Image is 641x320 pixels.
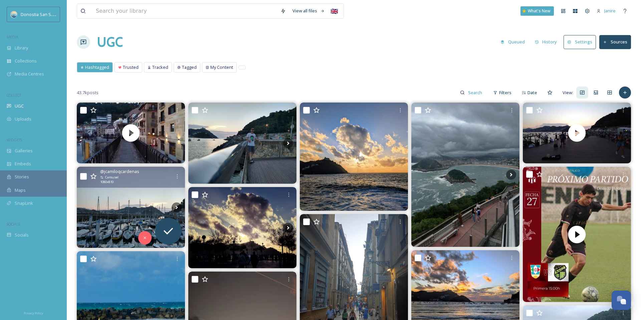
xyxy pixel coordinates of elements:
span: WIDGETS [7,137,22,142]
input: Search [465,86,486,99]
a: UGC [97,32,123,52]
span: View: [563,90,573,96]
button: Sources [599,35,631,49]
button: Settings [564,35,596,49]
span: Privacy Policy [24,311,43,315]
span: COLLECT [7,93,21,98]
span: MEDIA [7,34,18,39]
span: Janire [604,8,616,14]
a: Privacy Policy [24,309,43,317]
span: 43.7k posts [77,90,98,96]
span: UGC [15,103,24,109]
img: thumbnail [523,167,631,302]
span: Collections [15,58,37,64]
span: @ jcamiloqcardenas [100,168,139,175]
span: Embeds [15,161,31,167]
span: Date [527,90,537,96]
img: • i m p o s i b l e • { Sólo lo que no se ha podido dejar de querer, ni aun queriendo, nos perten... [188,187,296,268]
a: Queued [497,35,531,48]
button: Open Chat [612,291,631,310]
img: #igerrak #donostia #kontxakobadia #paseospordonostia [300,103,408,211]
button: History [531,35,561,48]
img: Donostia/San Sebastián 🇪🇦🌍 . . . #TBT #Septiembre #2023 #Vacaciones #Verano #TiempoEnFamilia #Don... [77,167,185,248]
span: Socials [15,232,29,238]
a: History [531,35,564,48]
a: Janire [593,4,619,17]
span: Tracked [152,64,168,70]
span: Uploads [15,116,31,122]
input: Search your library [92,4,277,18]
div: 🇬🇧 [328,5,340,17]
img: thumbnail [77,103,185,163]
video: EL GRANA JUEGA EN CASA !!! Este domingo Circulo recibe a San Sebastián por la fecha 27 de la Liga... [523,167,631,302]
a: What's New [520,6,554,16]
span: Media Centres [15,71,44,77]
a: View all files [289,4,328,17]
img: thumbnail [523,103,631,163]
span: SOCIALS [7,221,20,226]
img: Donostia/San Sebastián 🇪🇦🌍 . . . #TBT #Septiembre #2023 #Vacaciones #Verano #TiempoEnFamilia #Don... [188,103,296,184]
span: Donostia San Sebastián Turismoa [21,11,88,17]
a: Settings [564,35,599,49]
span: Maps [15,187,26,193]
span: Stories [15,174,29,180]
video: Donostia/San Sebastián 🇪🇦🌍 . . . #TBT #Septiembre #2023 #Vacaciones #Verano #TiempoEnFamilia #Don... [523,103,631,163]
span: My Content [210,64,233,70]
img: images.jpeg [11,11,17,18]
img: #sansebastian what a fantastic place to experience! 10/10 [411,103,519,247]
span: Carousel [105,175,119,180]
button: Queued [497,35,528,48]
span: SnapLink [15,200,33,206]
span: Filters [499,90,511,96]
span: Hashtagged [85,64,109,70]
span: Library [15,45,28,51]
span: Trusted [123,64,139,70]
span: 1080 x 810 [100,180,114,184]
span: Galleries [15,148,33,154]
video: Donostia/San Sebastián 🇪🇦🌍 . . . #TBT #Septiembre #2023 #Vacaciones #Verano #TiempoEnFamilia #Don... [77,103,185,163]
span: Tagged [182,64,197,70]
